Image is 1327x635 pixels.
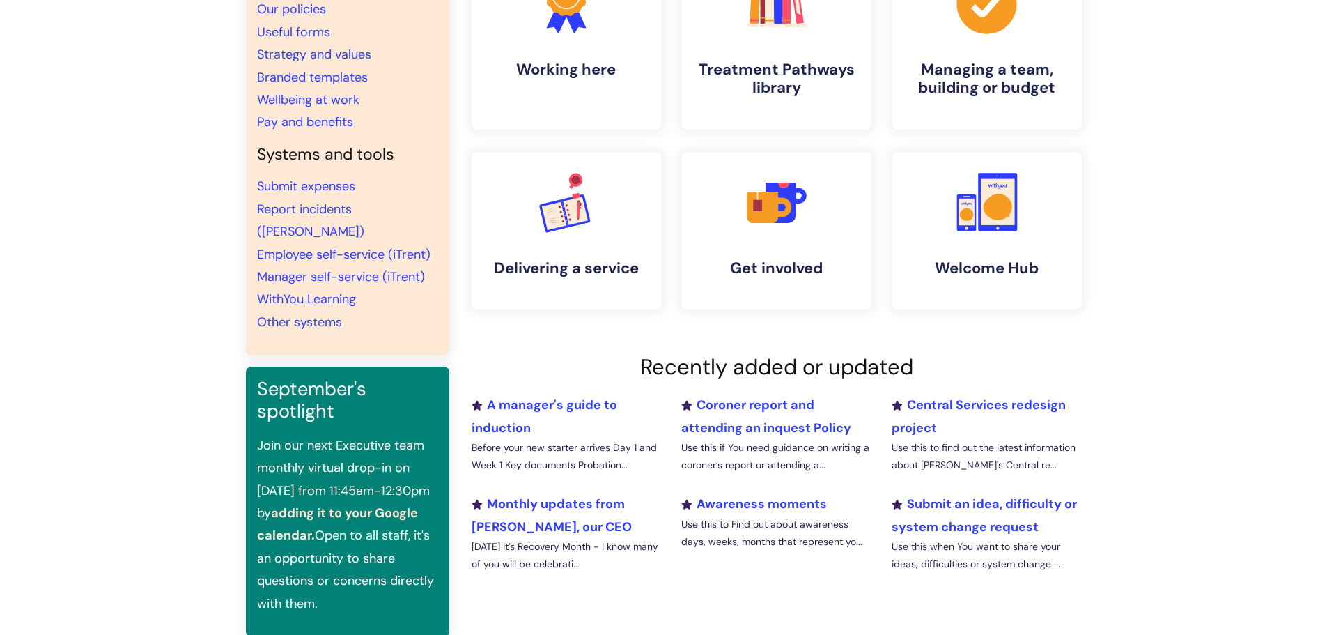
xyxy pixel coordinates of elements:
[257,378,438,423] h3: September's spotlight
[892,397,1066,436] a: Central Services redesign project
[257,46,371,63] a: Strategy and values
[257,91,359,108] a: Wellbeing at work
[681,439,871,474] p: Use this if You need guidance on writing a coroner’s report or attending a...
[257,24,330,40] a: Useful forms
[472,496,632,535] a: Monthly updates from [PERSON_NAME], our CEO
[257,145,438,165] h4: Systems and tools
[681,397,851,436] a: Coroner report and attending an inquest Policy
[257,201,364,240] a: Report incidents ([PERSON_NAME])
[257,314,342,330] a: Other systems
[483,259,650,277] h4: Delivering a service
[257,434,438,615] p: Join our next Executive team monthly virtual drop-in on [DATE] from 11:45am-12:30pm by Open to al...
[257,114,353,130] a: Pay and benefits
[257,505,418,544] a: adding it to your Google calendar.
[693,259,860,277] h4: Get involved
[257,268,425,285] a: Manager self-service (iTrent)
[681,496,827,512] a: Awareness moments
[257,1,326,17] a: Our policies
[472,439,661,474] p: Before your new starter arrives Day 1 and Week 1 Key documents Probation...
[257,246,430,263] a: Employee self-service (iTrent)
[472,152,661,309] a: Delivering a service
[892,439,1081,474] p: Use this to find out the latest information about [PERSON_NAME]'s Central re...
[892,496,1077,535] a: Submit an idea, difficulty or system change request
[472,397,617,436] a: A manager's guide to induction
[472,538,661,573] p: [DATE] It’s Recovery Month - I know many of you will be celebrati...
[257,69,368,86] a: Branded templates
[257,291,356,307] a: WithYou Learning
[682,152,871,309] a: Get involved
[257,178,355,194] a: Submit expenses
[472,354,1082,380] h2: Recently added or updated
[681,516,871,551] p: Use this to Find out about awareness days, weeks, months that represent yo...
[903,259,1071,277] h4: Welcome Hub
[693,61,860,98] h4: Treatment Pathways library
[892,152,1082,309] a: Welcome Hub
[903,61,1071,98] h4: Managing a team, building or budget
[892,538,1081,573] p: Use this when You want to share your ideas, difficulties or system change ...
[483,61,650,79] h4: Working here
